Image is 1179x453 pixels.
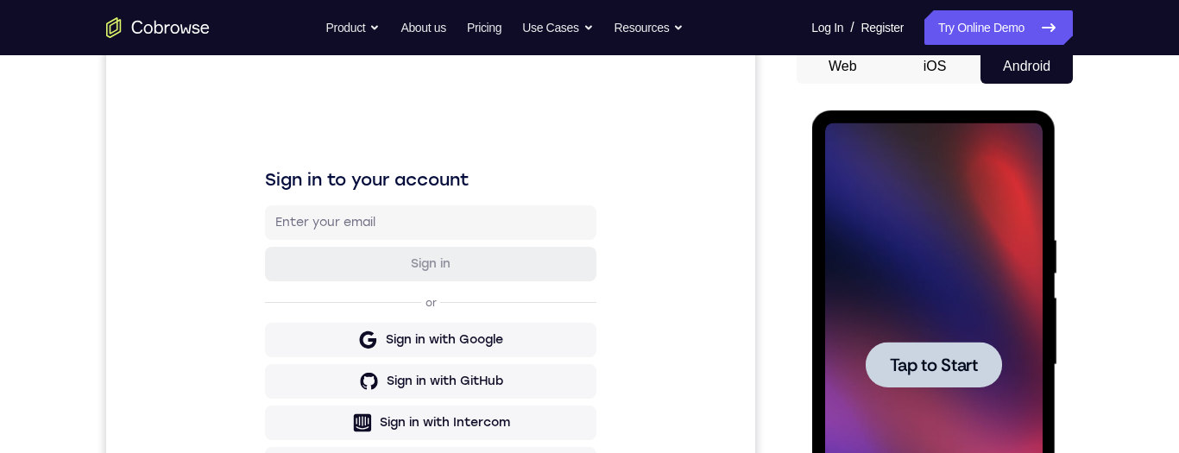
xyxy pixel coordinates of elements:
[316,247,334,261] p: or
[159,118,490,142] h1: Sign in to your account
[159,398,490,432] button: Sign in with Zendesk
[159,274,490,308] button: Sign in with Google
[400,10,445,45] a: About us
[159,315,490,349] button: Sign in with GitHub
[850,17,854,38] span: /
[811,10,843,45] a: Log In
[275,406,402,424] div: Sign in with Zendesk
[281,324,397,341] div: Sign in with GitHub
[522,10,593,45] button: Use Cases
[889,49,981,84] button: iOS
[924,10,1073,45] a: Try Online Demo
[280,282,397,299] div: Sign in with Google
[274,365,404,382] div: Sign in with Intercom
[326,10,381,45] button: Product
[106,17,210,38] a: Go to the home page
[615,10,684,45] button: Resources
[159,198,490,232] button: Sign in
[159,356,490,391] button: Sign in with Intercom
[861,10,904,45] a: Register
[169,165,480,182] input: Enter your email
[54,231,190,277] button: Tap to Start
[467,10,501,45] a: Pricing
[797,49,889,84] button: Web
[980,49,1073,84] button: Android
[78,246,166,263] span: Tap to Start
